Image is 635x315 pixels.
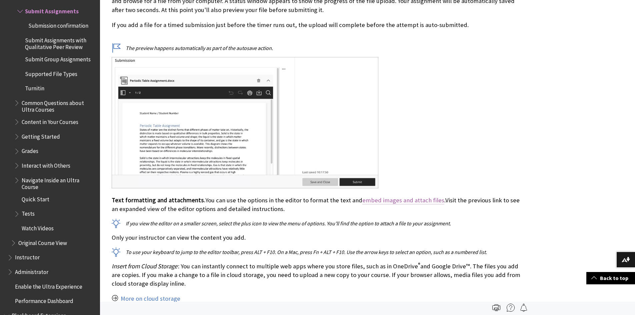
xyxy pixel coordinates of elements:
[25,54,91,63] span: Submit Group Assignments
[121,295,180,303] a: More on cloud storage
[22,194,49,203] span: Quick Start
[15,252,40,261] span: Instructor
[25,35,95,50] span: Submit Assignments with Qualitative Peer Review
[112,262,177,270] span: Insert from Cloud Storage
[492,304,500,312] img: Print
[15,266,48,275] span: Administrator
[22,116,78,125] span: Content in Your Courses
[362,196,444,204] a: embed images and attach files
[22,97,95,113] span: Common Questions about Ultra Courses
[25,68,77,77] span: Supported File Types
[272,45,273,51] span: .
[112,220,525,227] p: If you view the editor on a smaller screen, select the plus icon to view the menu of options. You...
[22,160,70,169] span: Interact with Others
[25,83,44,92] span: Turnitin
[112,196,205,204] span: Text formatting and attachments.
[112,248,525,256] p: To use your keyboard to jump to the editor toolbar, press ALT + F10. On a Mac, press Fn + ALT + F...
[112,196,525,213] p: You can use the options in the editor to format the text and .
[28,20,88,29] span: Submission confirmation
[112,262,525,288] p: : You can instantly connect to multiple web apps where you store files, such as in OneDrive and G...
[15,296,73,305] span: Performance Dashboard
[586,272,635,284] a: Back to top
[22,131,60,140] span: Getting Started
[22,208,35,217] span: Tests
[418,261,420,267] sup: ®
[507,304,515,312] img: More help
[25,6,79,15] span: Submit Assignments
[520,304,528,312] img: Follow this page
[15,281,82,290] span: Enable the Ultra Experience
[112,57,378,188] img: Your assignment will be automatically saved and previewed if you select anywhere outside the Subm...
[112,233,525,242] p: Only your instructor can view the content you add.
[22,146,38,155] span: Grades
[112,44,525,52] p: The preview happens automatically as part of the autosave action
[112,21,525,38] p: If you add a file for a timed submission just before the timer runs out, the upload will complete...
[18,237,67,246] span: Original Course View
[22,223,54,232] span: Watch Videos
[22,175,95,190] span: Navigate Inside an Ultra Course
